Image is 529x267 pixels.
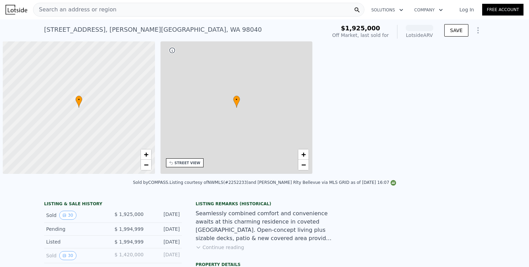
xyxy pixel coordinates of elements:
[46,238,107,245] div: Listed
[196,244,244,251] button: Continue reading
[133,180,169,185] div: Sold by COMPASS .
[141,160,151,170] a: Zoom out
[33,6,116,14] span: Search an address or region
[233,97,240,103] span: •
[46,251,107,260] div: Sold
[141,149,151,160] a: Zoom in
[471,23,485,37] button: Show Options
[6,5,27,14] img: Lotside
[114,252,144,257] span: $ 1,420,000
[196,209,333,243] div: Seamlessly combined comfort and convenience awaits at this charming residence in coveted [GEOGRAP...
[114,226,144,232] span: $ 1,994,999
[59,211,76,220] button: View historical data
[233,96,240,108] div: •
[169,180,396,185] div: Listing courtesy of NWMLS (#2252233) and [PERSON_NAME] Rlty Bellevue via MLS GRID as of [DATE] 16:07
[46,226,107,233] div: Pending
[149,251,180,260] div: [DATE]
[149,238,180,245] div: [DATE]
[175,160,200,166] div: STREET VIEW
[144,150,148,159] span: +
[114,211,144,217] span: $ 1,925,000
[196,201,333,207] div: Listing Remarks (Historical)
[149,211,180,220] div: [DATE]
[44,25,262,34] div: [STREET_ADDRESS] , [PERSON_NAME][GEOGRAPHIC_DATA] , WA 98040
[59,251,76,260] button: View historical data
[341,24,380,32] span: $1,925,000
[301,160,306,169] span: −
[366,4,409,16] button: Solutions
[149,226,180,233] div: [DATE]
[75,96,82,108] div: •
[409,4,448,16] button: Company
[406,32,433,39] div: Lotside ARV
[44,201,182,208] div: LISTING & SALE HISTORY
[114,239,144,245] span: $ 1,994,999
[75,97,82,103] span: •
[444,24,468,37] button: SAVE
[482,4,523,16] a: Free Account
[298,160,309,170] a: Zoom out
[391,180,396,186] img: NWMLS Logo
[301,150,306,159] span: +
[451,6,482,13] a: Log In
[144,160,148,169] span: −
[46,211,107,220] div: Sold
[332,32,389,39] div: Off Market, last sold for
[298,149,309,160] a: Zoom in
